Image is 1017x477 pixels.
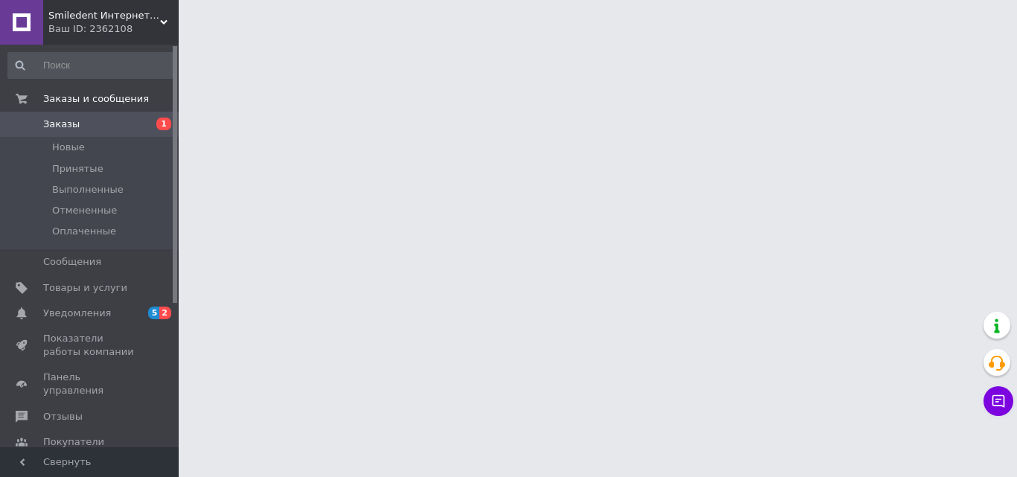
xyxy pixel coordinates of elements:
span: Показатели работы компании [43,332,138,359]
span: 1 [156,118,171,130]
span: Оплаченные [52,225,116,238]
span: Отзывы [43,410,83,423]
span: Сообщения [43,255,101,269]
span: Принятые [52,162,103,176]
span: Уведомления [43,307,111,320]
span: Заказы [43,118,80,131]
span: Покупатели [43,435,104,449]
span: Панель управления [43,371,138,397]
span: Smiledent Интернет-магазин стоматологических и зуботехнических материалов [48,9,160,22]
span: Новые [52,141,85,154]
span: Отмененные [52,204,117,217]
span: Заказы и сообщения [43,92,149,106]
span: 2 [159,307,171,319]
input: Поиск [7,52,176,79]
button: Чат с покупателем [983,386,1013,416]
span: Товары и услуги [43,281,127,295]
span: 5 [148,307,160,319]
div: Ваш ID: 2362108 [48,22,179,36]
span: Выполненные [52,183,124,196]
